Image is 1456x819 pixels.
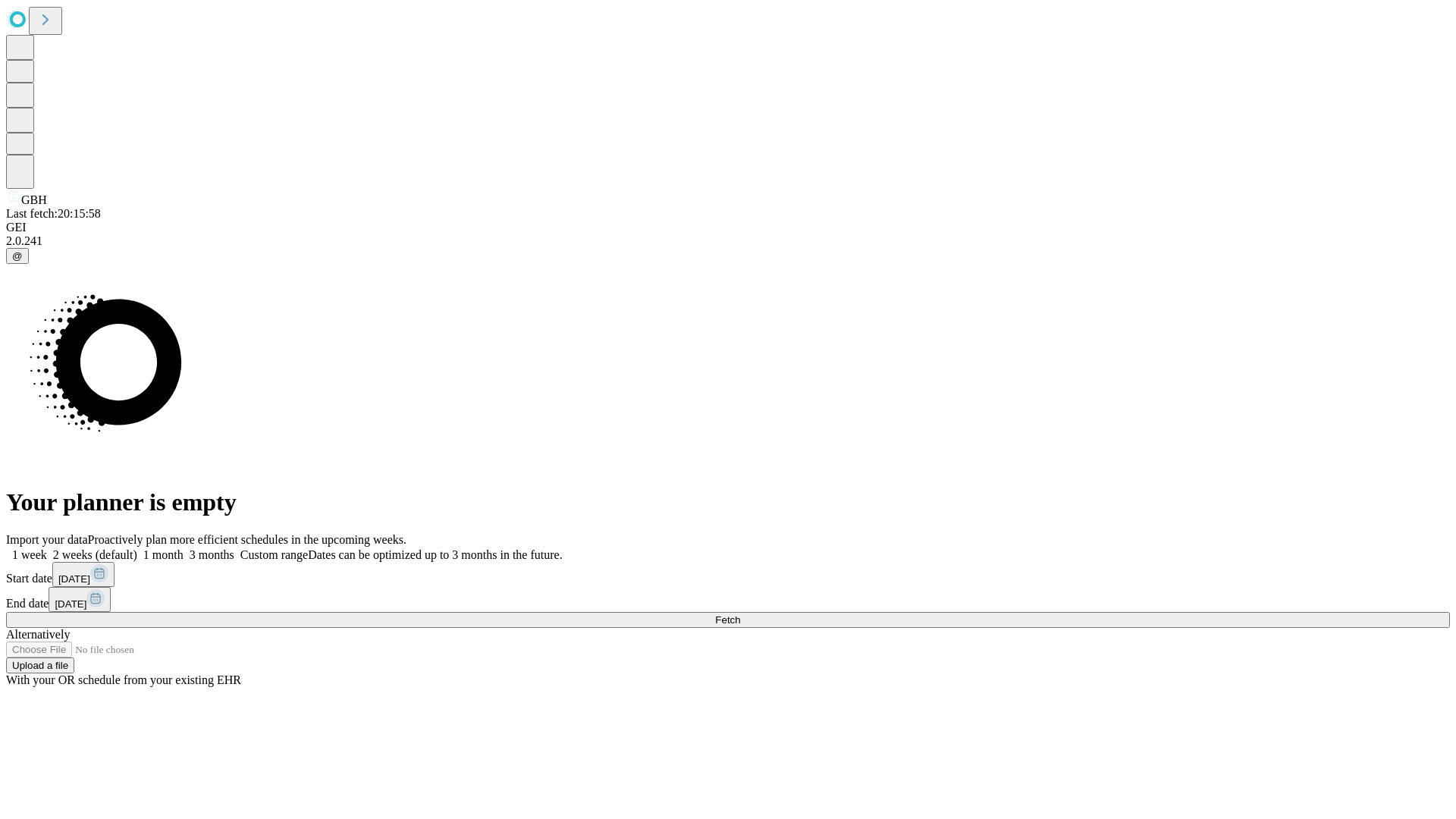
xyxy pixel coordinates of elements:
[6,488,1450,516] h1: Your planner is empty
[55,598,86,610] span: [DATE]
[715,614,740,626] span: Fetch
[6,221,1450,234] div: GEI
[49,587,111,612] button: [DATE]
[12,250,23,262] span: @
[143,548,184,561] span: 1 month
[12,548,47,561] span: 1 week
[190,548,234,561] span: 3 months
[6,207,101,220] span: Last fetch: 20:15:58
[52,562,115,587] button: [DATE]
[6,234,1450,248] div: 2.0.241
[6,533,88,546] span: Import your data
[88,533,406,546] span: Proactively plan more efficient schedules in the upcoming weeks.
[6,612,1450,628] button: Fetch
[58,573,90,585] span: [DATE]
[6,628,70,641] span: Alternatively
[6,587,1450,612] div: End date
[240,548,308,561] span: Custom range
[21,193,47,206] span: GBH
[6,248,29,264] button: @
[6,657,74,673] button: Upload a file
[6,673,241,686] span: With your OR schedule from your existing EHR
[53,548,137,561] span: 2 weeks (default)
[308,548,562,561] span: Dates can be optimized up to 3 months in the future.
[6,562,1450,587] div: Start date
